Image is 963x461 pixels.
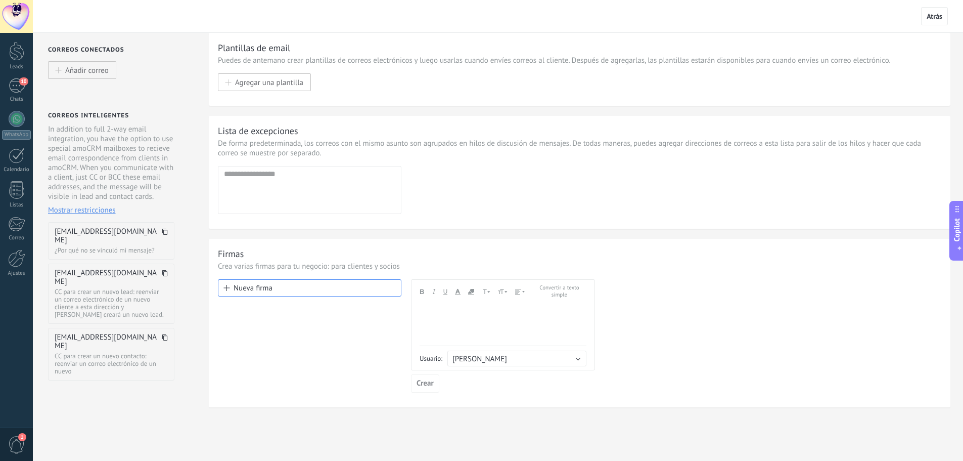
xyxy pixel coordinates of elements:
span: Atrás [927,12,942,21]
p: Crea varias firmas para tu negocio: para clientes y socios [218,262,941,271]
div: Chats [2,96,31,103]
span: Crear [417,380,434,387]
button: [PERSON_NAME] [447,351,586,366]
button: Negrita [420,285,424,299]
span: 1 [18,433,26,441]
span: Usuario: [420,354,442,363]
span: [EMAIL_ADDRESS][DOMAIN_NAME] [55,227,159,244]
span: Mostrar restricciones [48,205,116,215]
span: Color de fuente [455,288,461,295]
span: [EMAIL_ADDRESS][DOMAIN_NAME] [55,269,159,286]
button: Cursiva [432,285,436,299]
button: Nueva firma [218,279,401,297]
span: [EMAIL_ADDRESS][DOMAIN_NAME] [55,333,159,350]
div: Ajustes [2,270,31,277]
span: [PERSON_NAME] [452,354,507,364]
span: 10 [19,77,28,86]
span: Tamaño de fuente [498,288,508,295]
span: Añadir correo [65,66,109,74]
button: Subrayado [443,285,447,299]
div: Correos conectados [48,46,183,54]
span: Copiar [162,269,168,286]
span: Agregar una plantilla [235,78,303,87]
span: Copiar [162,333,168,350]
dd: ¿Por qué no se vinculó mi mensaje? [55,246,168,254]
dd: CC para crear un nuevo lead: reenviar un correo electrónico de un nuevo cliente a esta dirección ... [55,288,168,318]
div: Lista de excepciones [218,125,298,137]
span: Letra [482,288,490,295]
div: Correo [2,235,31,241]
button: Convertir a texto simple [532,285,586,299]
div: Listas [2,202,31,208]
div: Calendario [2,166,31,173]
span: Color de relleno [468,289,474,295]
button: Agregar una plantilla [218,73,311,91]
div: WhatsApp [2,130,31,140]
span: Alineación [515,289,525,295]
div: Plantillas de email [218,42,290,54]
div: In addition to full 2-way email integration, you have the option to use special amoCRM mailboxes ... [48,124,174,215]
div: Correos inteligentes [48,112,129,119]
dd: CC para crear un nuevo contacto: reenviar un correo electrónico de un nuevo [55,352,168,375]
div: Leads [2,64,31,70]
p: De forma predeterminada, los correos con el mismo asunto son agrupados en hilos de discusión de m... [218,139,941,158]
button: Añadir correo [48,61,116,79]
span: Copiar [162,228,168,244]
button: Crear [411,374,439,393]
span: Copilot [952,218,962,241]
div: Firmas [218,248,244,260]
p: Puedes de antemano crear plantillas de correos electrónicos y luego usarlas cuando envíes correos... [218,56,941,65]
